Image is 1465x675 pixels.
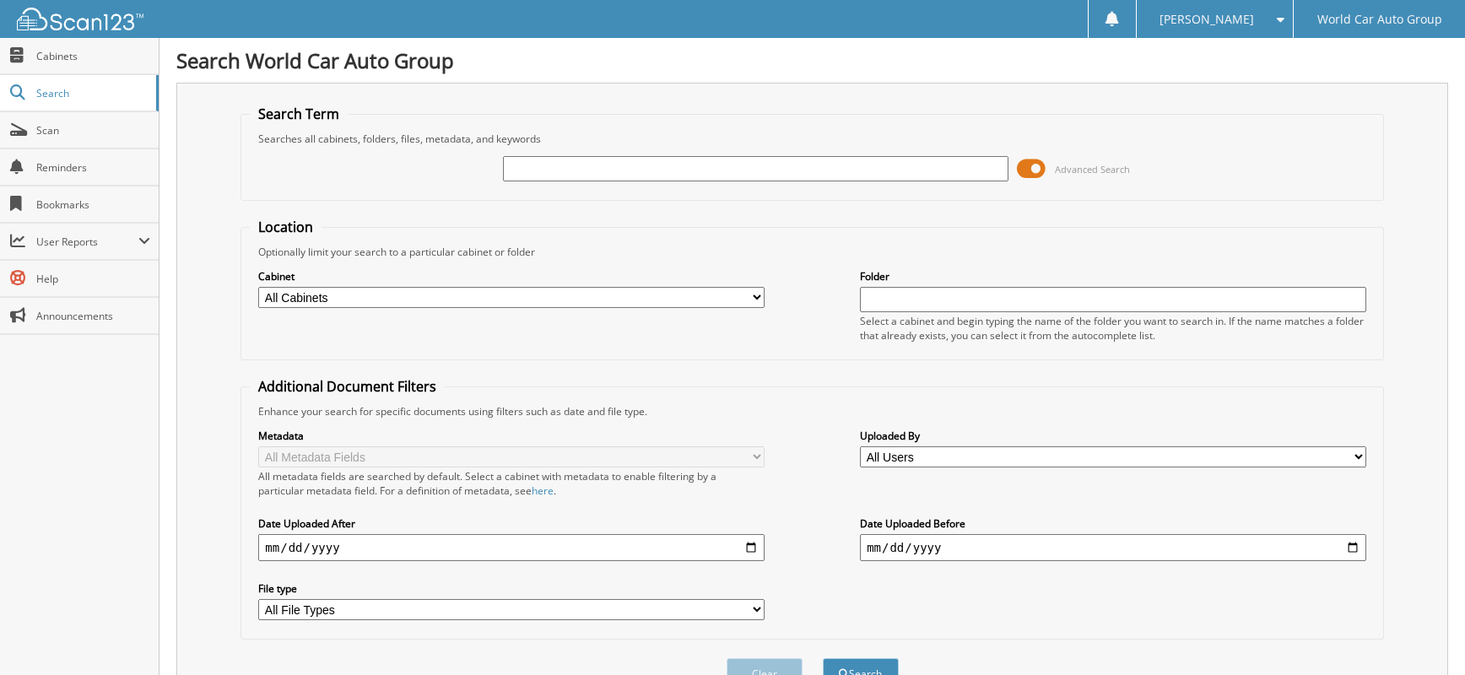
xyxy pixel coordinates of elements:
legend: Location [250,218,322,236]
span: [PERSON_NAME] [1160,14,1254,24]
span: Search [36,86,148,100]
span: User Reports [36,235,138,249]
span: World Car Auto Group [1317,14,1442,24]
span: Scan [36,123,150,138]
a: here [532,483,554,498]
label: Date Uploaded After [258,516,765,531]
span: Bookmarks [36,197,150,212]
h1: Search World Car Auto Group [176,46,1448,74]
input: end [860,534,1366,561]
legend: Additional Document Filters [250,377,445,396]
label: Metadata [258,429,765,443]
input: start [258,534,765,561]
span: Advanced Search [1055,163,1130,175]
div: Searches all cabinets, folders, files, metadata, and keywords [250,132,1374,146]
div: Enhance your search for specific documents using filters such as date and file type. [250,404,1374,418]
label: Cabinet [258,269,765,283]
label: Folder [860,269,1366,283]
div: Optionally limit your search to a particular cabinet or folder [250,245,1374,259]
span: Announcements [36,309,150,323]
div: Select a cabinet and begin typing the name of the folder you want to search in. If the name match... [860,314,1366,343]
label: Date Uploaded Before [860,516,1366,531]
span: Help [36,272,150,286]
img: scan123-logo-white.svg [17,8,143,30]
span: Cabinets [36,49,150,63]
span: Reminders [36,160,150,175]
legend: Search Term [250,105,348,123]
div: All metadata fields are searched by default. Select a cabinet with metadata to enable filtering b... [258,469,765,498]
label: Uploaded By [860,429,1366,443]
label: File type [258,581,765,596]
